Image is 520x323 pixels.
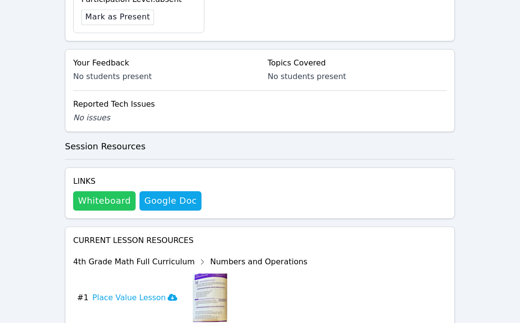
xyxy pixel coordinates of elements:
div: Your Feedback [73,57,252,69]
div: Topics Covered [268,57,447,69]
div: No students present [268,71,447,82]
h4: Current Lesson Resources [73,235,447,246]
div: No students present [73,71,252,82]
div: 4th Grade Math Full Curriculum Numbers and Operations [73,254,308,270]
h4: Links [73,176,202,187]
span: # 1 [77,292,89,304]
h3: Session Resources [65,140,455,153]
div: Reported Tech Issues [73,98,447,110]
button: Whiteboard [73,191,136,210]
span: No issues [73,113,110,122]
img: Place Value Lesson [193,274,227,322]
button: #1Place Value Lesson [77,274,185,322]
h3: Place Value Lesson [93,292,178,304]
a: Google Doc [140,191,202,210]
button: Mark as Present [81,9,154,25]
